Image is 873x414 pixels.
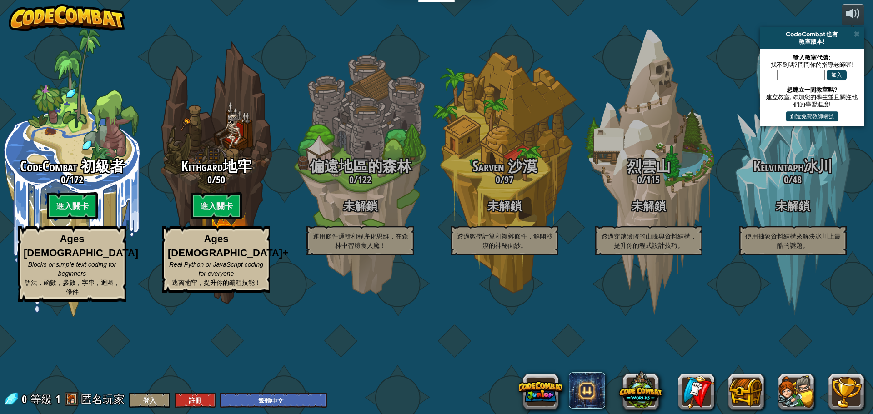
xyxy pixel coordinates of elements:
[9,4,125,31] img: CodeCombat - Learn how to code by playing a game
[472,156,537,176] span: Sarven 沙漠
[764,86,860,93] div: 想建立一間教室嗎?
[30,392,52,407] span: 等級
[20,156,125,176] span: CodeCombat 初級者
[646,173,660,186] span: 115
[172,279,261,286] span: 逃离地牢，提升你的编程技能！
[358,173,371,186] span: 122
[842,4,864,25] button: 調整音量
[764,61,860,68] div: 找不到嗎? 問問你的指導老師喔!
[763,30,861,38] div: CodeCombat 也有
[24,233,138,259] strong: Ages [DEMOGRAPHIC_DATA]
[169,261,263,277] span: Real Python or JavaScript coding for everyone
[168,233,288,259] strong: Ages [DEMOGRAPHIC_DATA]+
[25,279,120,295] span: 語法，函數，參數，字串，迴圈，條件
[627,156,671,176] span: 烈雲山
[745,233,841,249] span: 使用抽象資料結構來解決冰川上最酷的謎題。
[763,38,861,45] div: 教室版本!
[827,70,847,80] button: 加入
[61,173,65,186] span: 0
[207,173,212,186] span: 0
[191,192,242,219] btn: 進入關卡
[504,173,513,186] span: 97
[81,392,125,406] span: 匿名玩家
[432,174,577,185] h3: /
[144,174,288,185] h3: /
[28,261,116,277] span: Blocks or simple text coding for beginners
[144,29,288,317] div: Complete previous world to unlock
[577,174,721,185] h3: /
[129,393,170,408] button: 登入
[457,233,552,249] span: 透過數學計算和複雜條件，解開沙漠的神秘面紗。
[601,233,697,249] span: 透過穿越險峻的山峰與資料結構，提升你的程式設計技巧。
[637,173,642,186] span: 0
[753,156,833,176] span: Kelvintaph冰川
[313,233,408,249] span: 運用條件邏輯和程序化思維，在森林中智勝食人魔！
[349,173,354,186] span: 0
[764,54,860,61] div: 輸入教室代號:
[784,173,788,186] span: 0
[310,156,411,176] span: 偏遠地區的森林
[764,93,860,108] div: 建立教室, 添加您的學生並且關注他們的學習進度!
[55,392,60,406] span: 1
[793,173,802,186] span: 48
[22,392,30,406] span: 0
[181,156,252,176] span: Kithgard地牢
[288,200,432,212] h3: 未解鎖
[216,173,225,186] span: 50
[70,173,83,186] span: 172
[496,173,500,186] span: 0
[432,200,577,212] h3: 未解鎖
[721,200,865,212] h3: 未解鎖
[721,174,865,185] h3: /
[47,192,98,219] btn: 進入關卡
[175,393,216,408] button: 註冊
[288,174,432,185] h3: /
[786,111,838,121] button: 創造免費教師帳號
[577,200,721,212] h3: 未解鎖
